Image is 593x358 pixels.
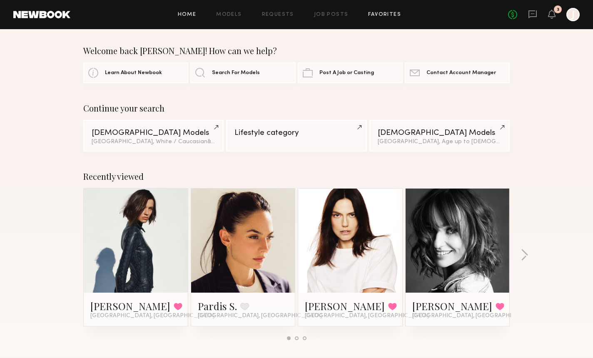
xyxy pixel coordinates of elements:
[405,62,510,83] a: Contact Account Manager
[368,12,401,17] a: Favorites
[190,62,295,83] a: Search For Models
[92,129,215,137] div: [DEMOGRAPHIC_DATA] Models
[262,12,294,17] a: Requests
[426,70,496,76] span: Contact Account Manager
[198,313,322,319] span: [GEOGRAPHIC_DATA], [GEOGRAPHIC_DATA]
[83,103,510,113] div: Continue your search
[305,299,385,313] a: [PERSON_NAME]
[226,120,366,152] a: Lifestyle category
[83,120,224,152] a: [DEMOGRAPHIC_DATA] Models[GEOGRAPHIC_DATA], White / Caucasian&2other filters
[178,12,197,17] a: Home
[83,62,188,83] a: Learn About Newbook
[378,139,501,145] div: [GEOGRAPHIC_DATA], Age up to [DEMOGRAPHIC_DATA].
[207,139,247,144] span: & 2 other filter s
[92,139,215,145] div: [GEOGRAPHIC_DATA], White / Caucasian
[105,70,162,76] span: Learn About Newbook
[305,313,429,319] span: [GEOGRAPHIC_DATA], [GEOGRAPHIC_DATA]
[234,129,358,137] div: Lifestyle category
[557,7,559,12] div: 3
[378,129,501,137] div: [DEMOGRAPHIC_DATA] Models
[298,62,403,83] a: Post A Job or Casting
[566,8,580,21] a: J
[212,70,260,76] span: Search For Models
[216,12,242,17] a: Models
[90,313,214,319] span: [GEOGRAPHIC_DATA], [GEOGRAPHIC_DATA]
[83,172,510,181] div: Recently viewed
[319,70,374,76] span: Post A Job or Casting
[412,313,536,319] span: [GEOGRAPHIC_DATA], [GEOGRAPHIC_DATA]
[83,46,510,56] div: Welcome back [PERSON_NAME]! How can we help?
[198,299,237,313] a: Pardis S.
[369,120,510,152] a: [DEMOGRAPHIC_DATA] Models[GEOGRAPHIC_DATA], Age up to [DEMOGRAPHIC_DATA].
[412,299,492,313] a: [PERSON_NAME]
[314,12,349,17] a: Job Posts
[90,299,170,313] a: [PERSON_NAME]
